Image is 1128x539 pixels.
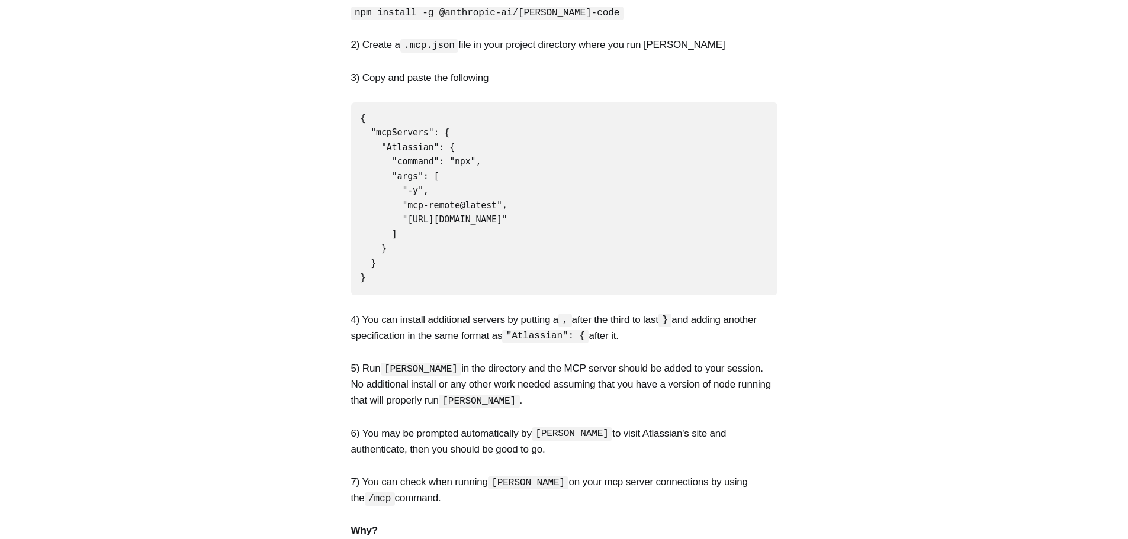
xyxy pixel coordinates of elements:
[658,314,671,327] code: }
[174,119,252,144] button: Sign up now
[351,525,378,536] strong: Why?
[488,476,569,490] code: [PERSON_NAME]
[169,89,260,100] span: Clearer Thinking
[351,425,777,457] p: 6) You may be prompted automatically by to visit Atlassian's site and authenticate, then you shou...
[351,7,624,20] code: npm install -g @anthropic-ai/[PERSON_NAME]-code
[365,5,426,20] div: 0 comments
[400,39,459,53] code: .mcp.json
[365,492,395,506] code: /mcp
[351,474,777,506] p: 7) You can check when running on your mcp server connections by using the command.
[502,330,589,343] code: "Atlassian": {
[351,37,777,53] p: 2) Create a file in your project directory where you run [PERSON_NAME]
[381,363,462,376] code: [PERSON_NAME]
[351,312,777,344] p: 4) You can install additional servers by putting a after the third to last and adding another spe...
[351,360,777,409] p: 5) Run in the directory and the MCP server should be added to your session. No additional install...
[19,88,407,102] p: Become a member of to start commenting.
[439,395,520,408] code: [PERSON_NAME]
[152,151,239,165] span: Already a member?
[532,427,613,441] code: [PERSON_NAME]
[351,70,777,86] p: 3) Copy and paste the following
[361,113,507,283] code: { "mcpServers": { "Atlassian": { "command": "npx", "args": [ "-y", "mcp-remote@latest", "[URL][DO...
[126,62,301,83] h1: Start the conversation
[558,314,571,327] code: ,
[242,152,274,164] button: Sign in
